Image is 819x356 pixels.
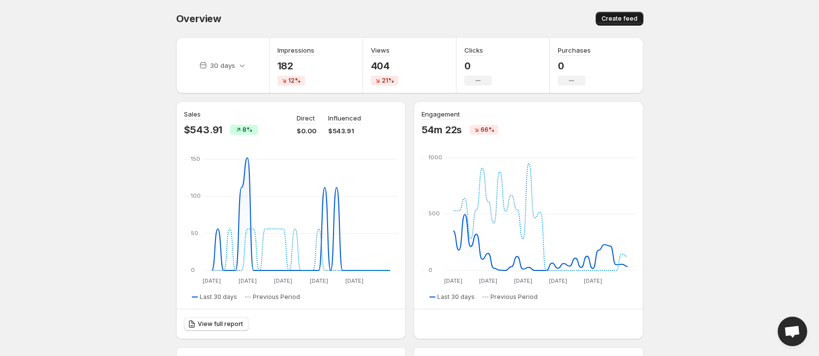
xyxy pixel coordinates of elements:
p: Direct [297,113,315,123]
span: View full report [198,320,243,328]
text: [DATE] [444,277,462,284]
text: 50 [191,230,198,237]
span: 66% [481,126,494,134]
p: 0 [464,60,492,72]
text: [DATE] [274,277,292,284]
text: 0 [428,267,432,273]
h3: Views [371,45,390,55]
p: $543.91 [184,124,223,136]
text: 150 [191,155,200,162]
div: Open chat [778,317,807,346]
text: 100 [191,192,201,199]
h3: Sales [184,109,201,119]
span: 21% [382,77,394,85]
span: Last 30 days [200,293,237,301]
p: Influenced [328,113,361,123]
span: 8% [243,126,252,134]
span: 12% [288,77,301,85]
span: Previous Period [253,293,300,301]
p: 404 [371,60,398,72]
h3: Clicks [464,45,483,55]
text: [DATE] [309,277,328,284]
text: [DATE] [583,277,602,284]
text: [DATE] [514,277,532,284]
span: Last 30 days [437,293,475,301]
span: Previous Period [490,293,538,301]
text: 1000 [428,154,442,161]
span: Overview [176,13,221,25]
text: [DATE] [479,277,497,284]
p: $543.91 [328,126,361,136]
a: View full report [184,317,249,331]
text: 0 [191,267,195,273]
p: 54m 22s [422,124,462,136]
h3: Purchases [558,45,591,55]
text: [DATE] [203,277,221,284]
p: 182 [277,60,314,72]
text: 500 [428,210,440,217]
text: [DATE] [345,277,364,284]
span: Create feed [602,15,637,23]
p: $0.00 [297,126,316,136]
p: 30 days [210,60,235,70]
h3: Engagement [422,109,460,119]
p: 0 [558,60,591,72]
text: [DATE] [238,277,256,284]
button: Create feed [596,12,643,26]
text: [DATE] [548,277,567,284]
h3: Impressions [277,45,314,55]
